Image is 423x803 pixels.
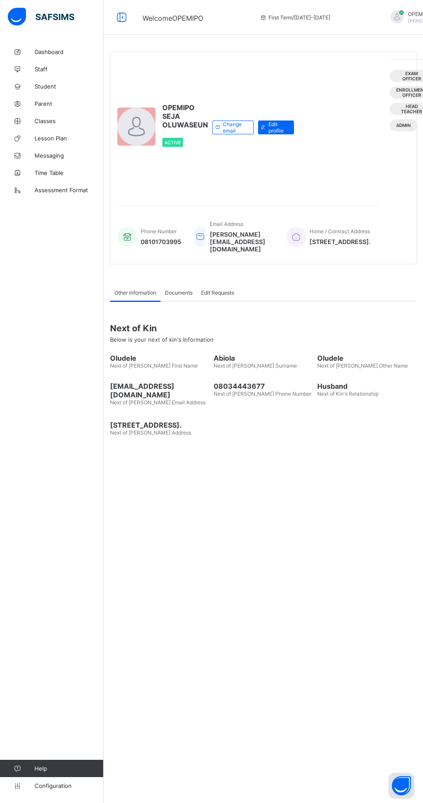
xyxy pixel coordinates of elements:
span: session/term information [260,14,330,21]
span: Husband [317,382,417,390]
span: Next of [PERSON_NAME] Phone Number [214,390,311,397]
span: Messaging [35,152,104,159]
span: Welcome OPEMIPO [142,14,203,22]
span: Home / Contract Address [309,228,370,235]
span: Assessment Format [35,187,104,194]
span: [STREET_ADDRESS]. [110,421,209,429]
span: Below is your next of kin's Information [110,336,214,343]
span: Time Table [35,169,104,176]
span: Active [164,140,181,145]
span: Edit Requests [201,289,234,296]
span: [EMAIL_ADDRESS][DOMAIN_NAME] [110,382,209,399]
span: Parent [35,100,104,107]
span: Edit profile [268,121,287,134]
span: Documents [165,289,193,296]
span: Other Information [114,289,156,296]
span: Student [35,83,104,90]
button: Open asap [388,773,414,799]
span: Oludele [110,354,209,362]
span: [STREET_ADDRESS]. [309,238,371,245]
span: Lesson Plan [35,135,104,142]
span: Configuration [35,782,103,789]
img: safsims [8,8,74,26]
span: Phone Number [141,228,177,235]
span: 08101703995 [141,238,181,245]
span: Help [35,765,103,772]
span: Dashboard [35,48,104,55]
span: Next of [PERSON_NAME] Other Name [317,362,408,369]
span: 08034443677 [214,382,313,390]
span: Next of Kin's Relationship [317,390,379,397]
span: Next of [PERSON_NAME] First Name [110,362,198,369]
span: OPEMIPO SEJA OLUWASEUN [162,103,208,129]
span: Next of [PERSON_NAME] Email Address [110,399,205,406]
span: Email Address [210,221,243,227]
span: [PERSON_NAME][EMAIL_ADDRESS][DOMAIN_NAME] [210,231,273,253]
span: Next of [PERSON_NAME] Address [110,429,191,436]
span: Admin [396,123,411,128]
span: Next of Kin [110,323,417,333]
span: Abiola [214,354,313,362]
span: Oludele [317,354,417,362]
span: Next of [PERSON_NAME] Surname [214,362,297,369]
span: Change email [223,121,247,134]
span: Staff [35,66,104,73]
span: Classes [35,117,104,124]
